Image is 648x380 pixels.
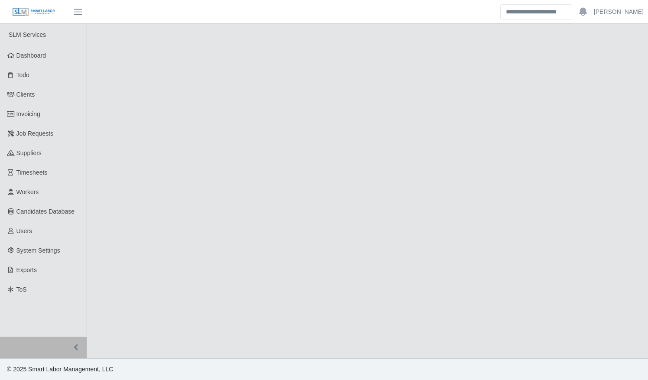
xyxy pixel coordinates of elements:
[16,110,40,117] span: Invoicing
[16,130,54,137] span: Job Requests
[12,7,55,17] img: SLM Logo
[594,7,644,16] a: [PERSON_NAME]
[16,208,75,215] span: Candidates Database
[16,169,48,176] span: Timesheets
[16,188,39,195] span: Workers
[500,4,572,19] input: Search
[16,286,27,293] span: ToS
[7,366,113,373] span: © 2025 Smart Labor Management, LLC
[16,71,29,78] span: Todo
[16,52,46,59] span: Dashboard
[9,31,46,38] span: SLM Services
[16,227,32,234] span: Users
[16,149,42,156] span: Suppliers
[16,91,35,98] span: Clients
[16,266,37,273] span: Exports
[16,247,60,254] span: System Settings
